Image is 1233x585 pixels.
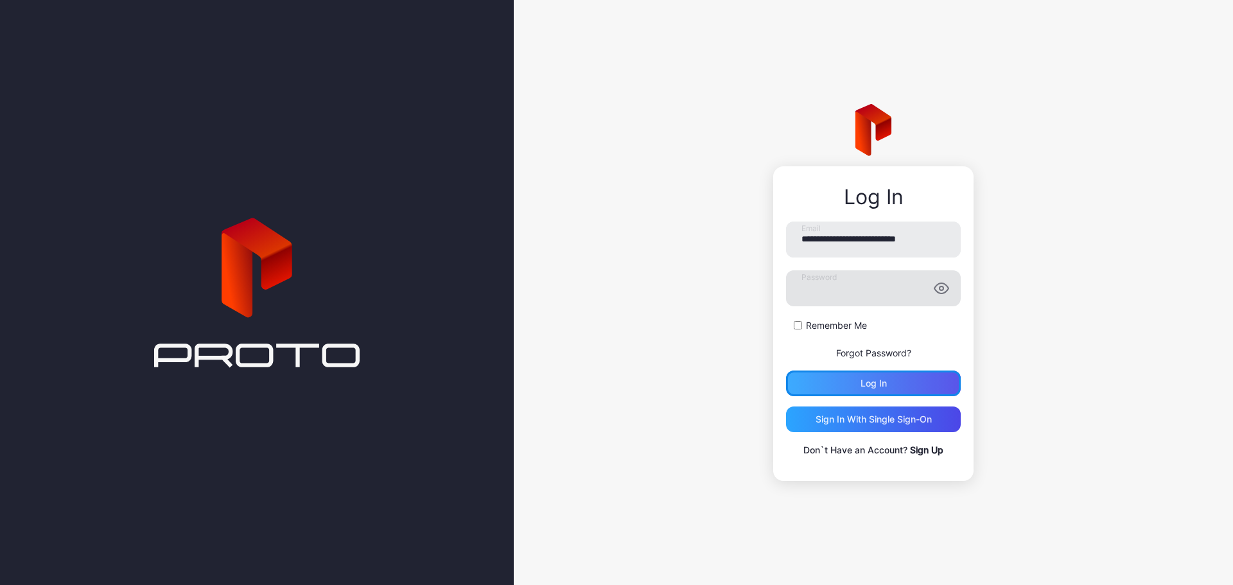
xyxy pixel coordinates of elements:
[786,371,961,396] button: Log in
[786,222,961,258] input: Email
[816,414,932,424] div: Sign in With Single Sign-On
[786,406,961,432] button: Sign in With Single Sign-On
[910,444,943,455] a: Sign Up
[806,319,867,332] label: Remember Me
[786,270,961,306] input: Password
[786,186,961,209] div: Log In
[836,347,911,358] a: Forgot Password?
[786,442,961,458] p: Don`t Have an Account?
[934,281,949,296] button: Password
